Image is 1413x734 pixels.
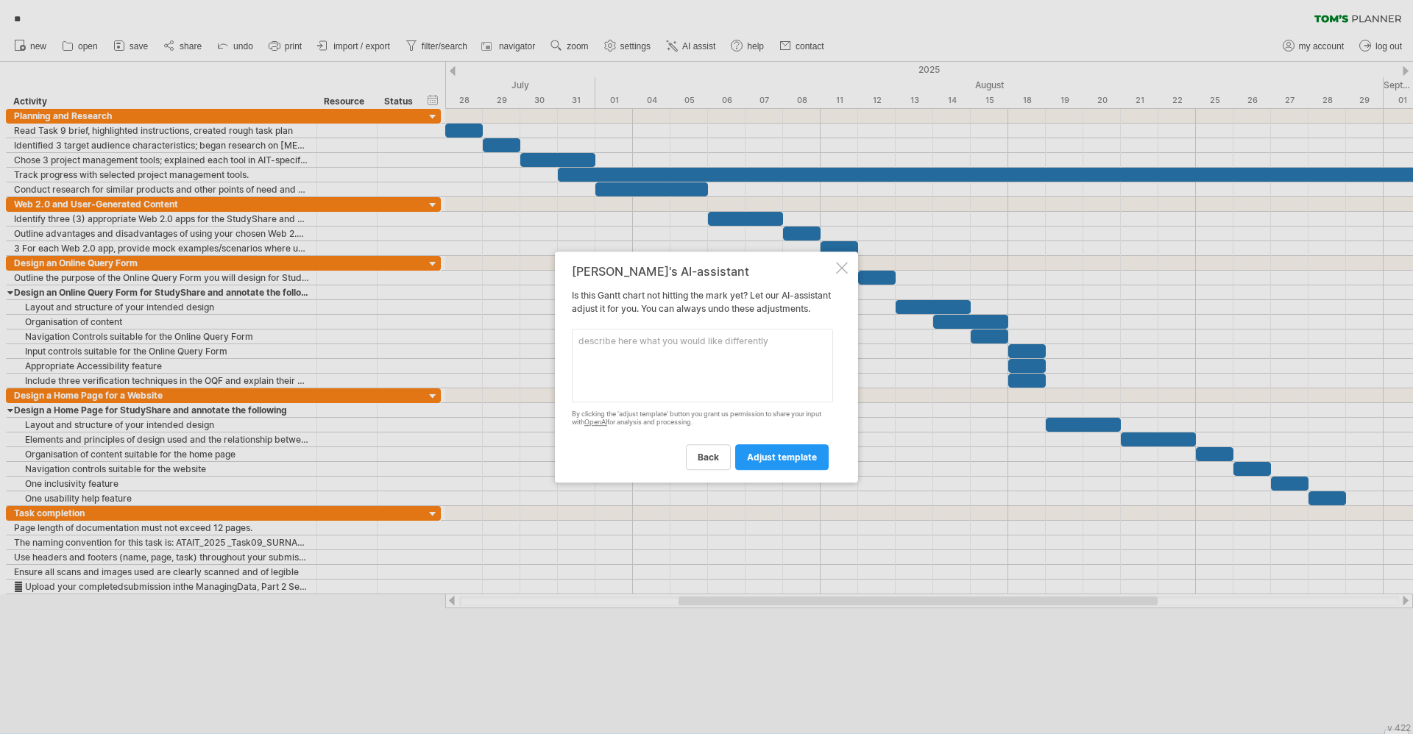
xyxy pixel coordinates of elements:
[584,418,607,426] a: OpenAI
[572,265,833,469] div: Is this Gantt chart not hitting the mark yet? Let our AI-assistant adjust it for you. You can alw...
[747,452,817,463] span: adjust template
[735,444,829,470] a: adjust template
[686,444,731,470] a: back
[572,265,833,278] div: [PERSON_NAME]'s AI-assistant
[698,452,719,463] span: back
[572,410,833,427] div: By clicking the 'adjust template' button you grant us permission to share your input with for ana...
